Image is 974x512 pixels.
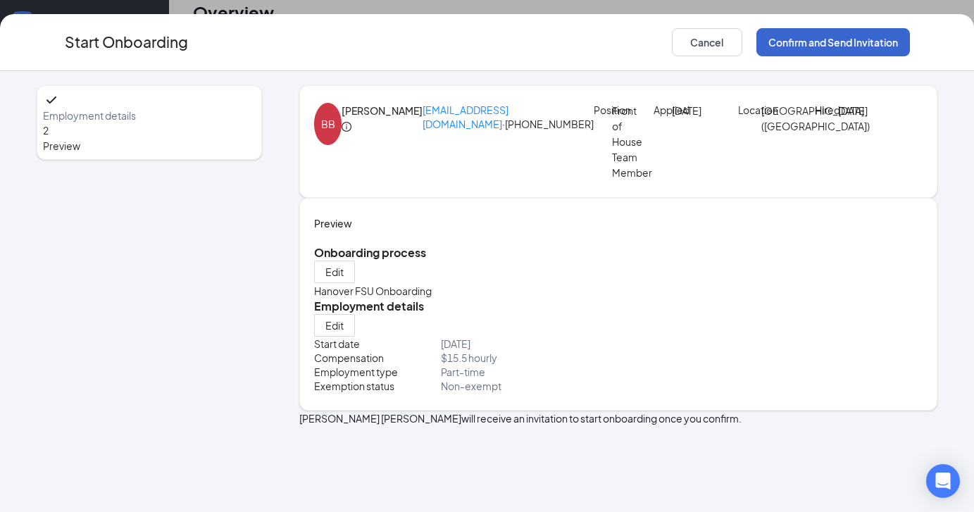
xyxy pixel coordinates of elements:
button: Edit [314,314,355,337]
button: Confirm and Send Invitation [756,28,910,56]
span: Edit [325,318,344,332]
p: Part-time [441,365,618,379]
svg: Checkmark [43,92,60,108]
span: Hanover FSU Onboarding [314,285,432,297]
span: 2 [43,124,49,137]
h5: Onboarding process [314,245,923,261]
p: Location [738,103,761,117]
button: Cancel [672,28,742,56]
p: [DATE] [838,103,885,118]
p: Exemption status [314,379,441,393]
span: Employment details [43,108,256,123]
button: Edit [314,261,355,283]
p: $ 15.5 hourly [441,351,618,365]
span: info-circle [342,122,351,132]
p: [DATE] [441,337,618,351]
p: [PERSON_NAME] [PERSON_NAME] will receive an invitation to start onboarding once you confirm. [299,411,938,426]
p: Employment type [314,365,441,379]
p: Position [594,103,612,117]
p: Start date [314,337,441,351]
p: [DATE] [672,103,708,118]
span: Preview [43,138,256,154]
span: Edit [325,265,344,279]
h5: Employment details [314,299,923,314]
h4: Preview [314,216,923,231]
p: Front of House Team Member [612,103,648,180]
a: [EMAIL_ADDRESS][DOMAIN_NAME] [423,104,508,130]
h4: [PERSON_NAME] [342,103,423,118]
p: Hired [815,103,838,117]
p: Applied [654,103,672,117]
p: Non-exempt [441,379,618,393]
p: Compensation [314,351,441,365]
p: [GEOGRAPHIC_DATA] ([GEOGRAPHIC_DATA]) [761,103,808,134]
p: · [PHONE_NUMBER] [423,103,594,166]
div: BB [321,116,335,132]
h3: Start Onboarding [65,30,188,54]
div: Open Intercom Messenger [926,464,960,498]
